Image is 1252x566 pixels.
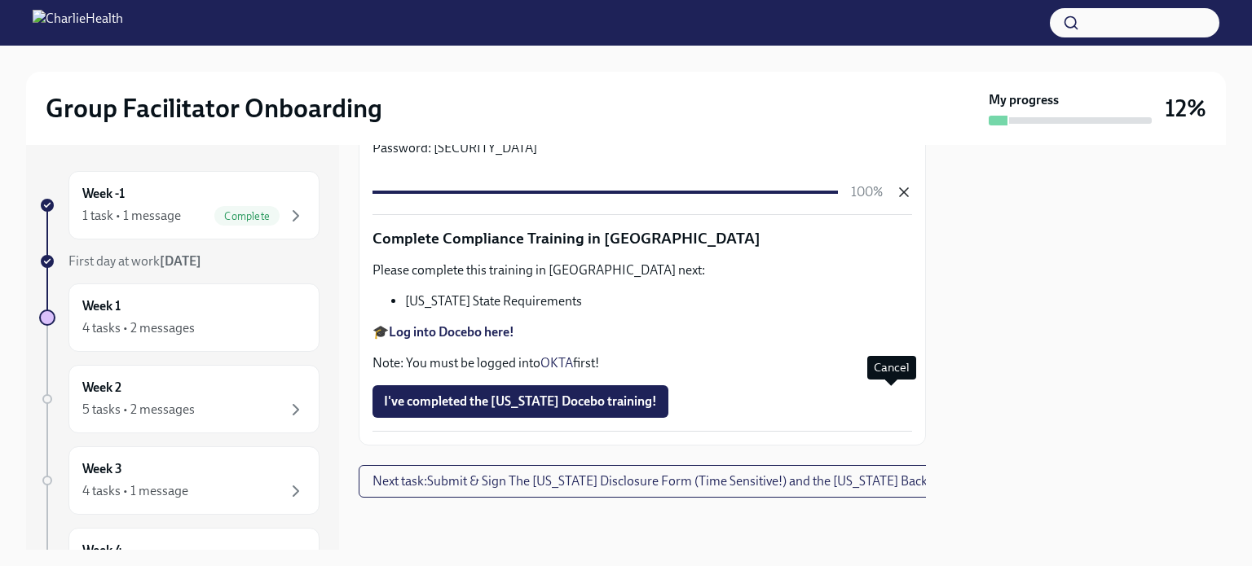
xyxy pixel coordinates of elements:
[39,252,320,270] a: First day at work[DATE]
[68,253,201,269] span: First day at work
[214,210,280,222] span: Complete
[46,92,382,125] h2: Group Facilitator Onboarding
[989,91,1059,109] strong: My progress
[33,10,123,36] img: CharlieHealth
[82,482,188,500] div: 4 tasks • 1 message
[373,323,912,341] p: 🎓
[39,446,320,515] a: Week 34 tasks • 1 message
[82,401,195,419] div: 5 tasks • 2 messages
[851,183,883,201] p: 100%
[82,379,121,397] h6: Week 2
[359,465,1020,498] button: Next task:Submit & Sign The [US_STATE] Disclosure Form (Time Sensitive!) and the [US_STATE] Backg...
[82,460,122,478] h6: Week 3
[540,355,573,371] a: OKTA
[82,207,181,225] div: 1 task • 1 message
[82,297,121,315] h6: Week 1
[373,228,912,249] p: Complete Compliance Training in [GEOGRAPHIC_DATA]
[373,261,912,279] p: Please complete this training in [GEOGRAPHIC_DATA] next:
[384,393,657,410] span: I've completed the [US_STATE] Docebo training!
[39,283,320,352] a: Week 14 tasks • 2 messages
[1165,94,1206,123] h3: 12%
[39,365,320,433] a: Week 25 tasks • 2 messages
[373,473,1006,489] span: Next task : Submit & Sign The [US_STATE] Disclosure Form (Time Sensitive!) and the [US_STATE] Bac...
[82,185,125,203] h6: Week -1
[160,253,201,269] strong: [DATE]
[373,354,912,372] p: Note: You must be logged into first!
[82,319,195,337] div: 4 tasks • 2 messages
[405,292,912,310] li: [US_STATE] State Requirements
[39,171,320,239] a: Week -11 task • 1 messageComplete
[389,324,514,340] a: Log into Docebo here!
[373,385,668,418] button: I've completed the [US_STATE] Docebo training!
[82,542,122,559] h6: Week 4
